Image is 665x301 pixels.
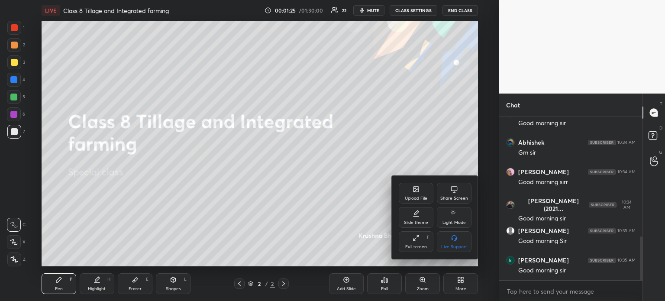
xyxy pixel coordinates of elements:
div: Slide theme [404,220,428,225]
div: F [427,235,429,240]
div: Upload File [405,196,427,201]
div: Full screen [405,245,427,249]
div: Share Screen [440,196,468,201]
div: Live Support [441,245,467,249]
div: Light Mode [442,220,466,225]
